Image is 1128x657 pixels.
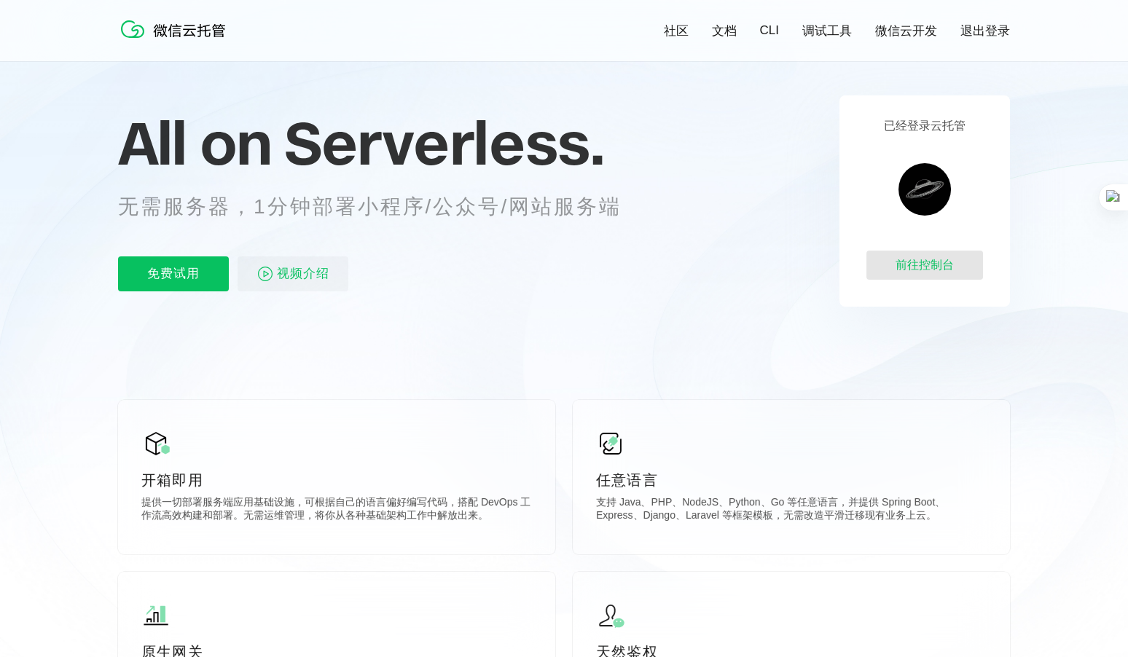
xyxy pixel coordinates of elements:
img: 微信云托管 [118,15,235,44]
p: 任意语言 [596,470,987,490]
a: 微信云开发 [875,23,937,39]
a: 调试工具 [802,23,852,39]
img: video_play.svg [256,265,274,283]
p: 已经登录云托管 [884,119,966,134]
p: 支持 Java、PHP、NodeJS、Python、Go 等任意语言，并提供 Spring Boot、Express、Django、Laravel 等框架模板，无需改造平滑迁移现有业务上云。 [596,496,987,525]
a: 退出登录 [960,23,1010,39]
a: 文档 [712,23,737,39]
div: 前往控制台 [866,251,983,280]
p: 无需服务器，1分钟部署小程序/公众号/网站服务端 [118,192,649,221]
a: 微信云托管 [118,34,235,46]
p: 免费试用 [118,256,229,291]
a: CLI [760,23,779,38]
span: All on [118,106,270,179]
a: 社区 [664,23,689,39]
p: 开箱即用 [141,470,532,490]
span: Serverless. [284,106,604,179]
p: 提供一切部署服务端应用基础设施，可根据自己的语言偏好编写代码，搭配 DevOps 工作流高效构建和部署。无需运维管理，将你从各种基础架构工作中解放出来。 [141,496,532,525]
span: 视频介绍 [277,256,329,291]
